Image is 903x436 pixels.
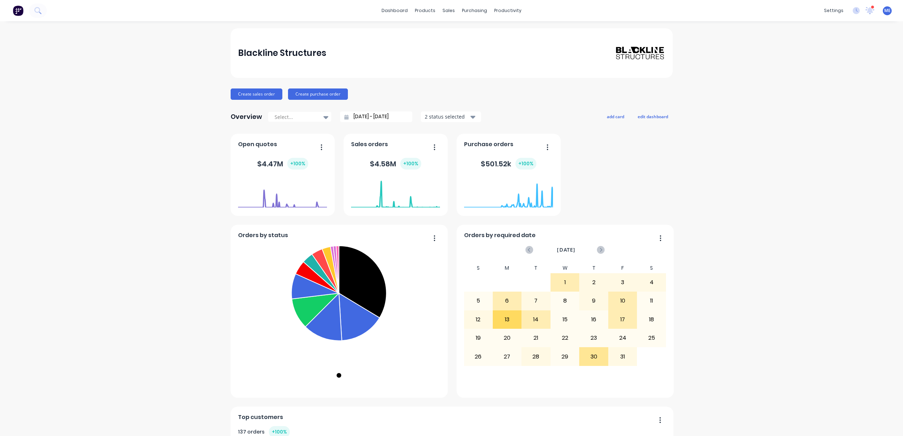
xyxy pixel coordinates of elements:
div: 4 [637,274,666,291]
button: add card [602,112,629,121]
div: 19 [464,329,492,347]
span: [DATE] [557,246,575,254]
div: M [493,263,522,273]
div: S [637,263,666,273]
div: 25 [637,329,666,347]
a: dashboard [378,5,411,16]
div: sales [439,5,458,16]
img: Factory [13,5,23,16]
div: $ 501.52k [481,158,536,170]
div: $ 4.58M [370,158,421,170]
span: ME [884,7,891,14]
div: 18 [637,311,666,328]
span: Orders by required date [464,231,536,240]
div: 6 [493,292,521,310]
span: Open quotes [238,140,277,149]
div: 27 [493,348,521,365]
div: 31 [609,348,637,365]
div: 1 [551,274,579,291]
div: F [608,263,637,273]
div: + 100 % [515,158,536,170]
div: purchasing [458,5,491,16]
div: 10 [609,292,637,310]
div: 14 [522,311,550,328]
div: 22 [551,329,579,347]
button: Create sales order [231,88,282,100]
div: 21 [522,329,550,347]
div: 9 [580,292,608,310]
div: T [521,263,551,273]
div: productivity [491,5,525,16]
div: 30 [580,348,608,365]
div: 2 status selected [425,113,469,120]
div: Blackline Structures [238,46,326,60]
div: $ 4.47M [257,158,308,170]
div: 11 [637,292,666,310]
div: 3 [609,274,637,291]
div: 26 [464,348,492,365]
div: products [411,5,439,16]
div: + 100 % [400,158,421,170]
span: Sales orders [351,140,388,149]
div: 15 [551,311,579,328]
button: edit dashboard [633,112,673,121]
div: S [464,263,493,273]
button: Create purchase order [288,88,348,100]
div: 17 [609,311,637,328]
div: 12 [464,311,492,328]
div: 16 [580,311,608,328]
div: 7 [522,292,550,310]
button: 2 status selected [421,111,481,122]
div: + 100 % [287,158,308,170]
div: 5 [464,292,492,310]
div: 13 [493,311,521,328]
div: 28 [522,348,550,365]
img: Blackline Structures [615,46,665,60]
div: T [579,263,608,273]
div: Overview [231,110,262,124]
div: W [551,263,580,273]
div: 8 [551,292,579,310]
div: settings [820,5,847,16]
div: 2 [580,274,608,291]
div: 24 [609,329,637,347]
div: 23 [580,329,608,347]
div: 20 [493,329,521,347]
span: Top customers [238,413,283,421]
span: Purchase orders [464,140,513,149]
div: 29 [551,348,579,365]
